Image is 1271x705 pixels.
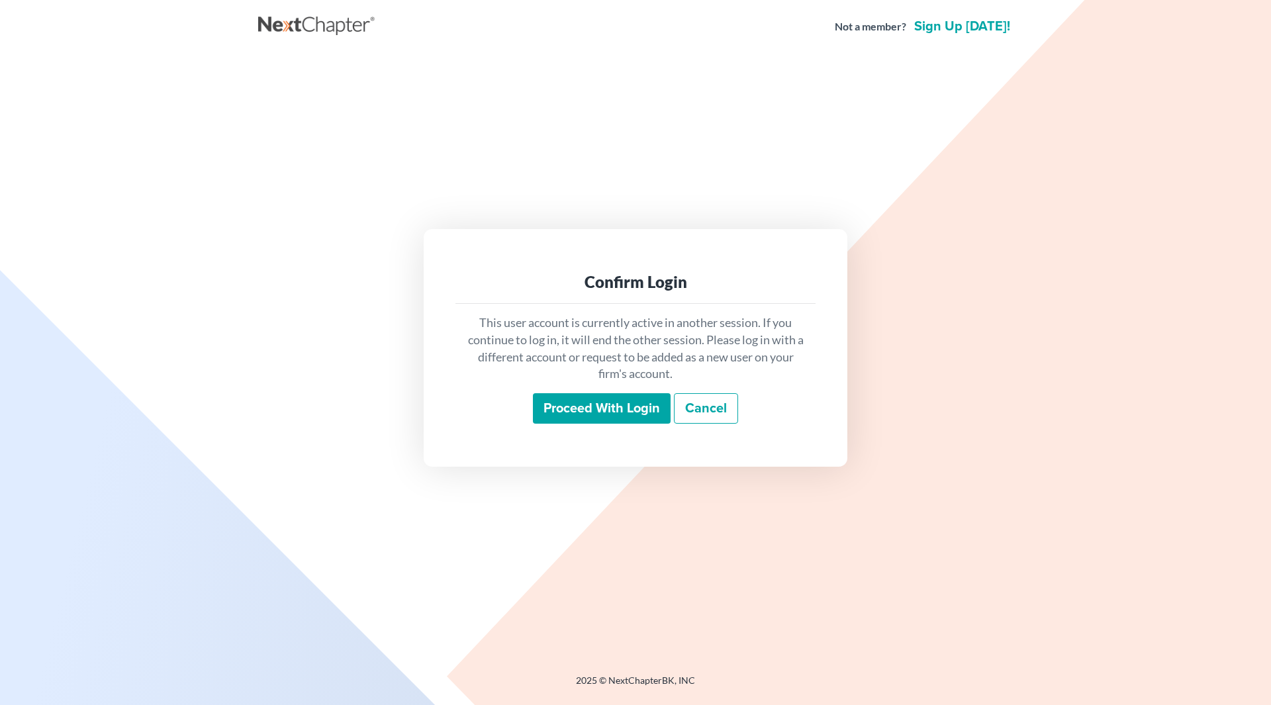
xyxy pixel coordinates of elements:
[466,271,805,293] div: Confirm Login
[533,393,671,424] input: Proceed with login
[835,19,906,34] strong: Not a member?
[674,393,738,424] a: Cancel
[912,20,1013,33] a: Sign up [DATE]!
[466,314,805,383] p: This user account is currently active in another session. If you continue to log in, it will end ...
[258,674,1013,698] div: 2025 © NextChapterBK, INC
